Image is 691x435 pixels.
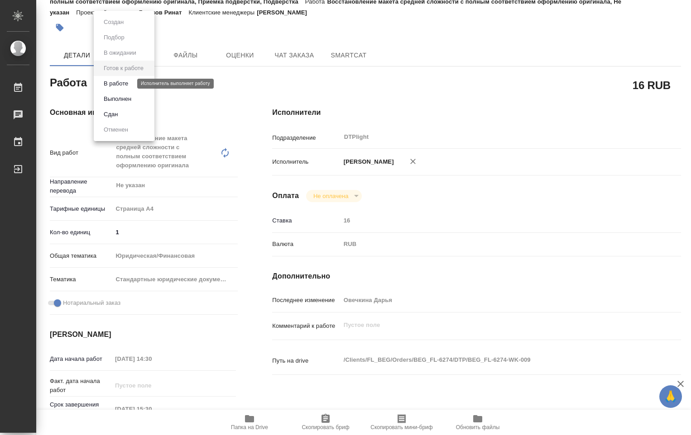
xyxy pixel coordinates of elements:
button: В ожидании [101,48,139,58]
button: Сдан [101,109,120,119]
button: Готов к работе [101,63,146,73]
button: В работе [101,79,131,89]
button: Подбор [101,33,127,43]
button: Создан [101,17,126,27]
button: Выполнен [101,94,134,104]
button: Отменен [101,125,131,135]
